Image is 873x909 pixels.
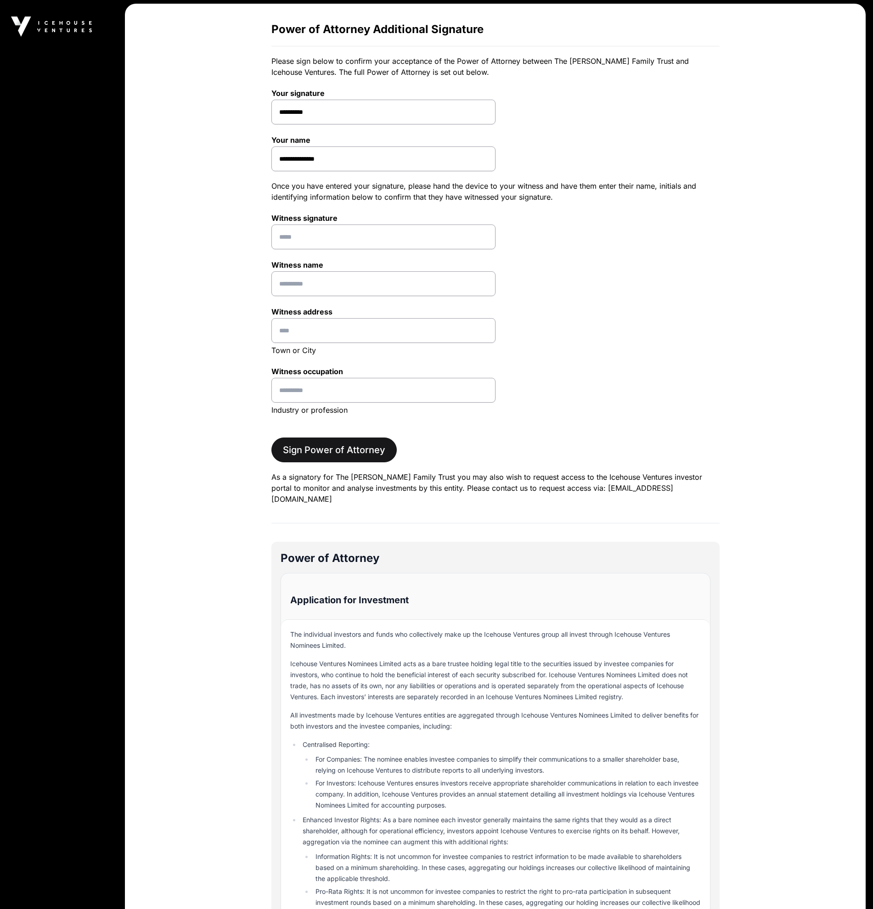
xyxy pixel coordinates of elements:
[290,658,701,702] p: Icehouse Ventures Nominees Limited acts as a bare trustee holding legal title to the securities i...
[271,89,496,98] label: Your signature
[313,851,700,884] li: Information Rights: It is not uncommon for investee companies to restrict information to be made ...
[271,135,496,145] label: Your name
[313,778,700,811] li: For Investors: Icehouse Ventures ensures investors receive appropriate shareholder communications...
[300,739,701,811] li: Centralised Reporting:
[271,180,720,202] p: Once you have entered your signature, please hand the device to your witness and have them enter ...
[827,865,873,909] iframe: Chat Widget
[290,629,701,651] p: The individual investors and funds who collectively make up the Icehouse Ventures group all inves...
[271,260,496,269] label: Witness name
[271,22,720,37] h2: Power of Attorney Additional Signature
[283,443,385,456] span: Sign Power of Attorney
[271,213,496,223] label: Witness signature
[271,438,397,462] button: Sign Power of Attorney
[11,17,92,37] img: Icehouse Ventures Logo
[271,367,496,376] label: Witness occupation
[271,471,720,505] p: As a signatory for The [PERSON_NAME] Family Trust you may also wish to request access to the Iceh...
[313,754,700,776] li: For Companies: The nominee enables investee companies to simplify their communications to a small...
[290,710,701,732] p: All investments made by Icehouse Ventures entities are aggregated through Icehouse Ventures Nomin...
[290,594,409,606] h2: Application for Investment
[281,551,710,566] h2: Power of Attorney
[271,345,496,356] p: Town or City
[271,56,720,78] p: Please sign below to confirm your acceptance of the Power of Attorney between The [PERSON_NAME] F...
[271,404,496,415] p: Industry or profession
[271,307,496,316] label: Witness address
